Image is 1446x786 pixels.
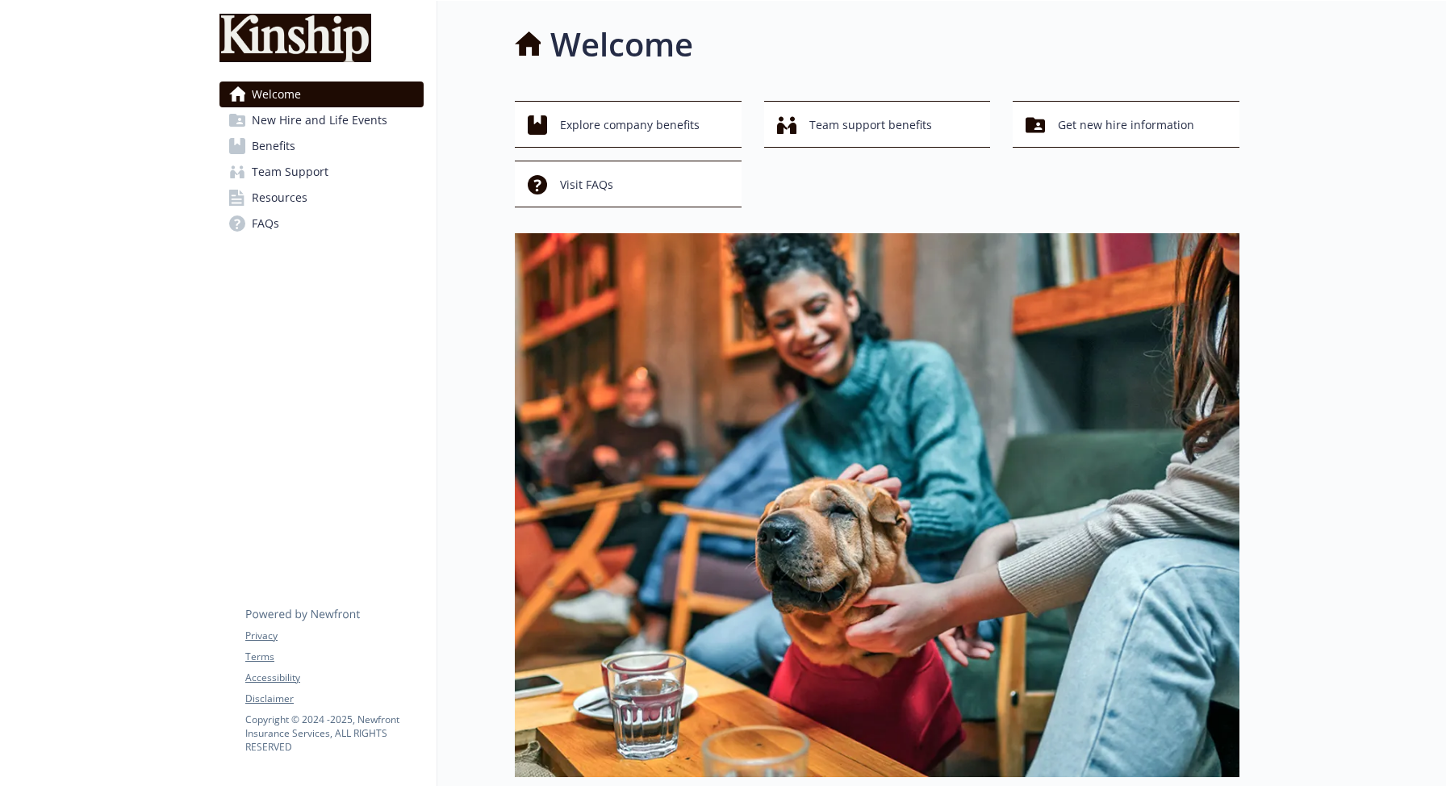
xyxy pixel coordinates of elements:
a: Terms [245,650,423,664]
a: Welcome [219,82,424,107]
a: Benefits [219,133,424,159]
a: Disclaimer [245,692,423,706]
span: New Hire and Life Events [252,107,387,133]
a: New Hire and Life Events [219,107,424,133]
button: Visit FAQs [515,161,742,207]
span: Resources [252,185,307,211]
span: Get new hire information [1058,110,1194,140]
a: Privacy [245,629,423,643]
p: Copyright © 2024 - 2025 , Newfront Insurance Services, ALL RIGHTS RESERVED [245,713,423,754]
a: Resources [219,185,424,211]
a: FAQs [219,211,424,236]
span: Explore company benefits [560,110,700,140]
span: Team support benefits [809,110,932,140]
span: Visit FAQs [560,169,613,200]
h1: Welcome [550,20,693,69]
span: Team Support [252,159,328,185]
a: Team Support [219,159,424,185]
a: Accessibility [245,671,423,685]
button: Get new hire information [1013,101,1239,148]
span: FAQs [252,211,279,236]
span: Benefits [252,133,295,159]
button: Explore company benefits [515,101,742,148]
span: Welcome [252,82,301,107]
img: overview page banner [515,233,1239,777]
button: Team support benefits [764,101,991,148]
